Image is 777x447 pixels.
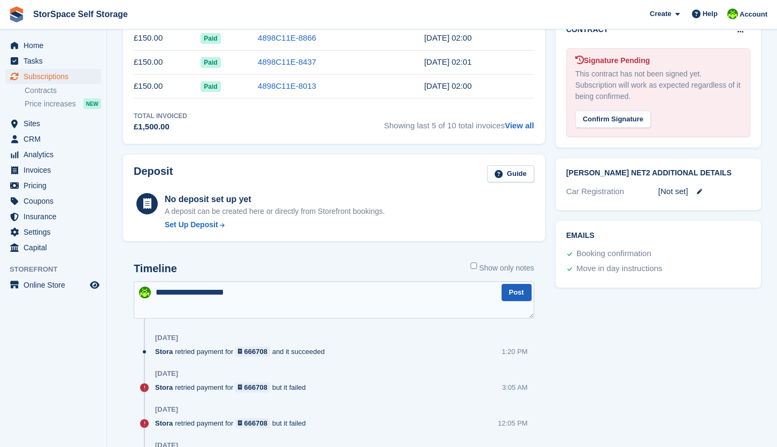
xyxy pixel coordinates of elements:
[5,53,101,68] a: menu
[235,346,270,357] a: 666708
[155,346,173,357] span: Stora
[424,57,472,66] time: 2025-04-30 01:01:10 UTC
[576,263,663,275] div: Move in day instructions
[134,121,187,133] div: £1,500.00
[139,287,151,298] img: paul catt
[235,382,270,392] a: 666708
[155,369,178,378] div: [DATE]
[24,225,88,240] span: Settings
[155,418,173,428] span: Stora
[134,26,201,50] td: £150.00
[155,382,311,392] div: retried payment for but it failed
[24,132,88,147] span: CRM
[155,382,173,392] span: Stora
[575,55,741,66] div: Signature Pending
[566,232,750,240] h2: Emails
[83,98,101,109] div: NEW
[505,121,534,130] a: View all
[576,248,651,260] div: Booking confirmation
[88,279,101,291] a: Preview store
[5,132,101,147] a: menu
[165,193,385,206] div: No deposit set up yet
[5,163,101,178] a: menu
[165,219,218,230] div: Set Up Deposit
[502,346,527,357] div: 1:20 PM
[201,33,220,44] span: Paid
[235,418,270,428] a: 666708
[155,405,178,414] div: [DATE]
[24,147,88,162] span: Analytics
[201,57,220,68] span: Paid
[5,38,101,53] a: menu
[25,86,101,96] a: Contracts
[24,278,88,292] span: Online Store
[134,263,177,275] h2: Timeline
[244,418,267,428] div: 666708
[24,240,88,255] span: Capital
[134,74,201,98] td: £150.00
[155,334,178,342] div: [DATE]
[165,206,385,217] p: A deposit can be created here or directly from Storefront bookings.
[134,50,201,74] td: £150.00
[29,5,132,23] a: StorSpace Self Storage
[24,69,88,84] span: Subscriptions
[566,24,609,35] h2: Contract
[498,418,528,428] div: 12:05 PM
[5,116,101,131] a: menu
[24,53,88,68] span: Tasks
[5,225,101,240] a: menu
[487,165,534,183] a: Guide
[650,9,671,19] span: Create
[24,178,88,193] span: Pricing
[5,194,101,209] a: menu
[134,165,173,183] h2: Deposit
[9,6,25,22] img: stora-icon-8386f47178a22dfd0bd8f6a31ec36ba5ce8667c1dd55bd0f319d3a0aa187defe.svg
[566,186,658,198] div: Car Registration
[5,209,101,224] a: menu
[424,33,472,42] time: 2025-05-31 01:00:36 UTC
[703,9,718,19] span: Help
[471,263,534,274] label: Show only notes
[25,98,101,110] a: Price increases NEW
[502,284,532,302] button: Post
[502,382,528,392] div: 3:05 AM
[5,178,101,193] a: menu
[24,163,88,178] span: Invoices
[25,99,76,109] span: Price increases
[24,38,88,53] span: Home
[727,9,738,19] img: paul catt
[5,278,101,292] a: menu
[244,382,267,392] div: 666708
[5,69,101,84] a: menu
[740,9,767,20] span: Account
[424,81,472,90] time: 2025-03-31 01:00:36 UTC
[134,111,187,121] div: Total Invoiced
[155,418,311,428] div: retried payment for but it failed
[566,169,750,178] h2: [PERSON_NAME] Net2 Additional Details
[471,263,477,269] input: Show only notes
[258,33,316,42] a: 4898C11E-8866
[155,346,330,357] div: retried payment for and it succeeded
[165,219,385,230] a: Set Up Deposit
[24,194,88,209] span: Coupons
[24,116,88,131] span: Sites
[244,346,267,357] div: 666708
[575,108,651,117] a: Confirm Signature
[24,209,88,224] span: Insurance
[5,240,101,255] a: menu
[258,57,316,66] a: 4898C11E-8437
[384,111,534,133] span: Showing last 5 of 10 total invoices
[258,81,316,90] a: 4898C11E-8013
[575,111,651,128] div: Confirm Signature
[10,264,106,275] span: Storefront
[201,81,220,92] span: Paid
[575,68,741,102] div: This contract has not been signed yet. Subscription will work as expected regardless of it being ...
[5,147,101,162] a: menu
[658,186,750,198] div: [Not set]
